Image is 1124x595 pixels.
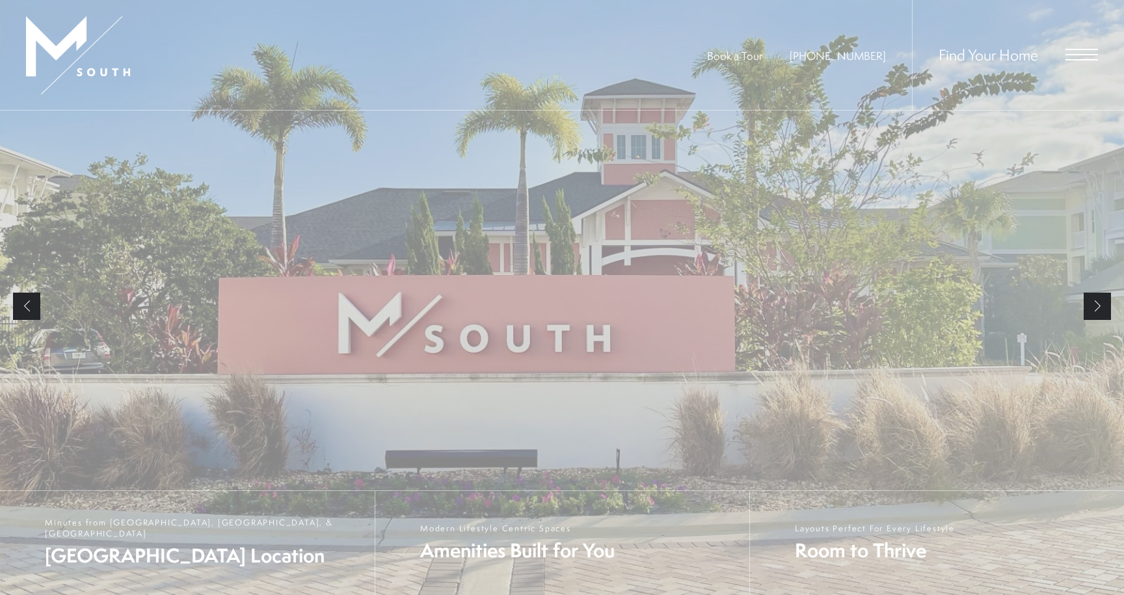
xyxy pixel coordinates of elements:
[13,293,40,320] a: Previous
[375,491,749,595] a: Modern Lifestyle Centric Spaces
[790,48,886,63] a: Call Us at 813-570-8014
[795,523,955,534] span: Layouts Perfect For Every Lifestyle
[939,44,1038,65] a: Find Your Home
[420,523,615,534] span: Modern Lifestyle Centric Spaces
[45,542,362,569] span: [GEOGRAPHIC_DATA] Location
[707,48,762,63] a: Book a Tour
[1084,293,1111,320] a: Next
[749,491,1124,595] a: Layouts Perfect For Every Lifestyle
[45,517,362,539] span: Minutes from [GEOGRAPHIC_DATA], [GEOGRAPHIC_DATA], & [GEOGRAPHIC_DATA]
[1065,49,1098,60] button: Open Menu
[795,537,955,564] span: Room to Thrive
[420,537,615,564] span: Amenities Built for You
[26,16,130,94] img: MSouth
[790,48,886,63] span: [PHONE_NUMBER]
